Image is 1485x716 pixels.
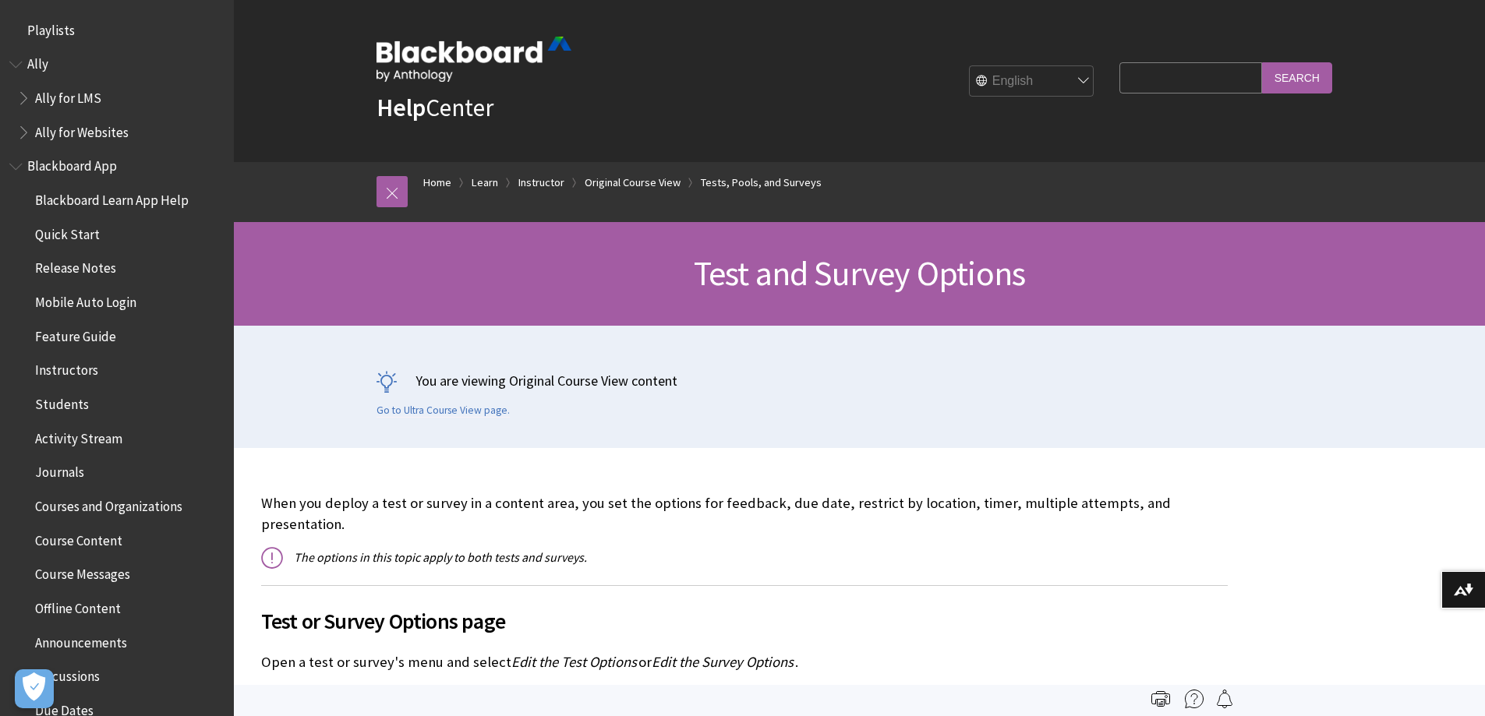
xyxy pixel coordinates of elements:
[35,187,189,208] span: Blackboard Learn App Help
[35,221,100,242] span: Quick Start
[35,663,100,684] span: Discussions
[27,17,75,38] span: Playlists
[35,256,116,277] span: Release Notes
[511,653,637,671] span: Edit the Test Options
[35,323,116,344] span: Feature Guide
[35,630,127,651] span: Announcements
[9,17,225,44] nav: Book outline for Playlists
[35,391,89,412] span: Students
[652,653,794,671] span: Edit the Survey Options
[377,92,493,123] a: HelpCenter
[35,493,182,514] span: Courses and Organizations
[701,173,822,192] a: Tests, Pools, and Surveys
[35,85,101,106] span: Ally for LMS
[694,252,1026,295] span: Test and Survey Options
[35,425,122,446] span: Activity Stream
[423,173,451,192] a: Home
[970,66,1094,97] select: Site Language Selector
[35,562,130,583] span: Course Messages
[15,669,54,708] button: Open Preferences
[1185,690,1204,708] img: More help
[377,371,1343,390] p: You are viewing Original Course View content
[377,92,426,123] strong: Help
[261,493,1228,534] p: When you deploy a test or survey in a content area, you set the options for feedback, due date, r...
[27,153,117,175] span: Blackboard App
[1215,690,1234,708] img: Follow this page
[35,358,98,379] span: Instructors
[585,173,681,192] a: Original Course View
[518,173,564,192] a: Instructor
[261,605,1228,637] span: Test or Survey Options page
[472,173,498,192] a: Learn
[261,652,1228,672] p: Open a test or survey's menu and select or .
[35,289,136,310] span: Mobile Auto Login
[27,51,48,72] span: Ally
[35,460,84,481] span: Journals
[35,595,121,616] span: Offline Content
[377,404,510,418] a: Go to Ultra Course View page.
[35,527,122,548] span: Course Content
[1151,690,1170,708] img: Print
[377,37,571,82] img: Blackboard by Anthology
[261,548,1228,566] p: The options in this topic apply to both tests and surveys.
[9,51,225,146] nav: Book outline for Anthology Ally Help
[35,119,129,140] span: Ally for Websites
[1262,62,1332,93] input: Search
